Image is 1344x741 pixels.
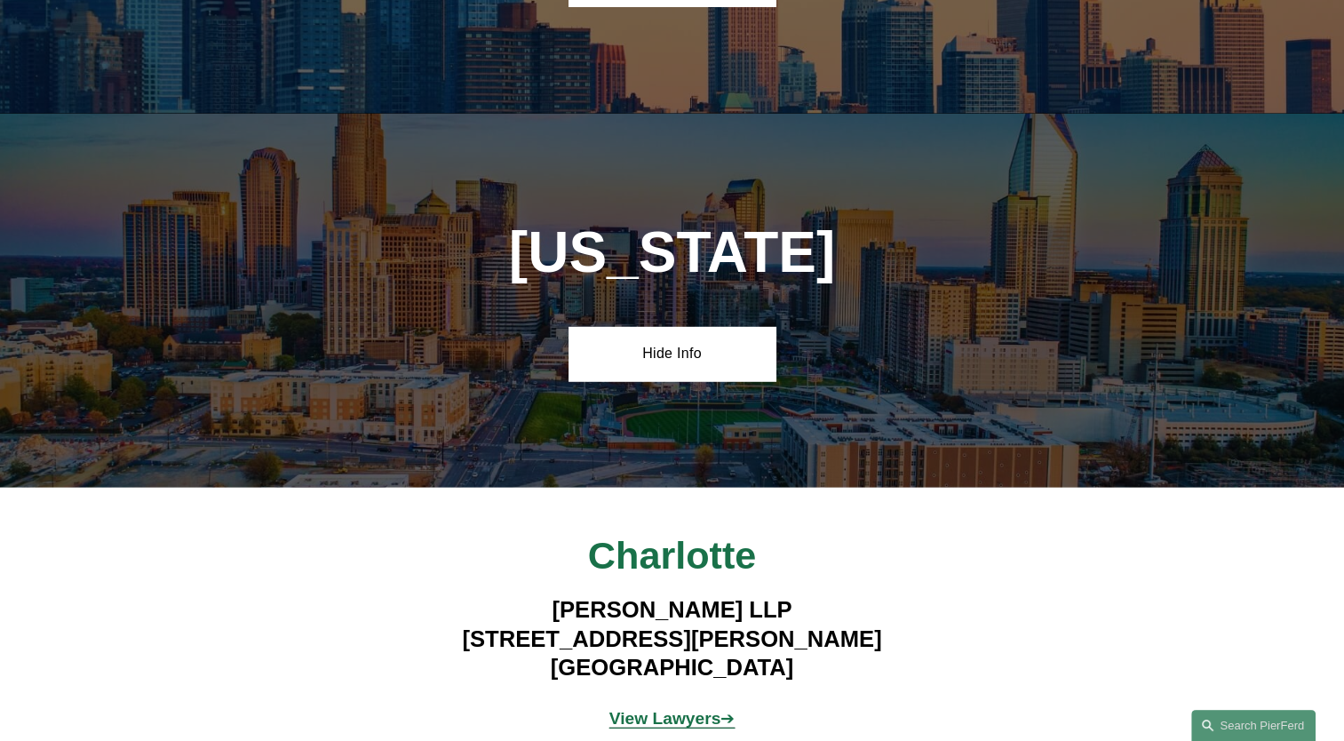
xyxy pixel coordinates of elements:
[609,709,721,728] strong: View Lawyers
[362,595,983,681] h4: [PERSON_NAME] LLP [STREET_ADDRESS][PERSON_NAME] [GEOGRAPHIC_DATA]
[609,709,736,728] a: View Lawyers➔
[569,327,775,380] a: Hide Info
[588,534,757,577] span: Charlotte
[609,709,736,728] span: ➔
[413,220,931,285] h1: [US_STATE]
[1191,710,1316,741] a: Search this site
